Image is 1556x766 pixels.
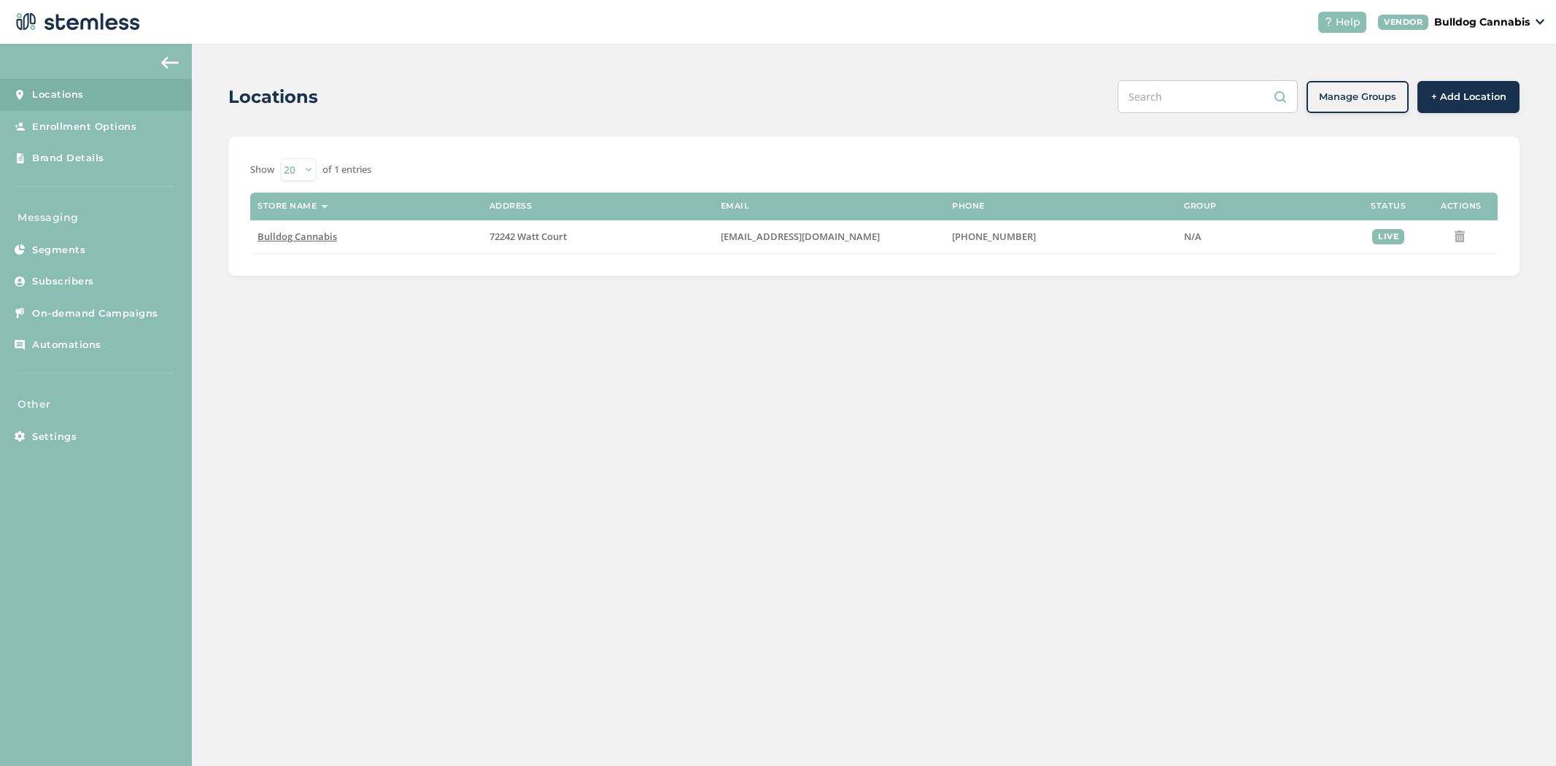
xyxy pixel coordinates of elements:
[952,201,985,211] label: Phone
[1118,80,1298,113] input: Search
[1371,201,1406,211] label: Status
[32,151,104,166] span: Brand Details
[1425,193,1498,220] th: Actions
[1184,201,1217,211] label: Group
[32,430,77,444] span: Settings
[489,231,706,243] label: 72242 Watt Court
[489,230,567,243] span: 72242 Watt Court
[321,205,328,209] img: icon-sort-1e1d7615.svg
[952,231,1169,243] label: (760) 481-3236
[258,231,474,243] label: Bulldog Cannabis
[250,163,274,177] label: Show
[1336,15,1360,30] span: Help
[1434,15,1530,30] p: Bulldog Cannabis
[1431,90,1506,104] span: + Add Location
[228,84,318,110] h2: Locations
[952,230,1036,243] span: [PHONE_NUMBER]
[12,7,140,36] img: logo-dark-0685b13c.svg
[1372,229,1404,244] div: live
[1307,81,1409,113] button: Manage Groups
[258,201,317,211] label: Store name
[258,230,337,243] span: Bulldog Cannabis
[721,230,880,243] span: [EMAIL_ADDRESS][DOMAIN_NAME]
[161,57,179,69] img: icon-arrow-back-accent-c549486e.svg
[1184,231,1344,243] label: N/A
[721,231,937,243] label: declan@bulldogcannabis.com
[1378,15,1428,30] div: VENDOR
[32,306,158,321] span: On-demand Campaigns
[322,163,371,177] label: of 1 entries
[32,88,84,102] span: Locations
[32,120,136,134] span: Enrollment Options
[721,201,750,211] label: Email
[32,243,85,258] span: Segments
[32,338,101,352] span: Automations
[1324,18,1333,26] img: icon-help-white-03924b79.svg
[32,274,94,289] span: Subscribers
[1417,81,1520,113] button: + Add Location
[1483,696,1556,766] iframe: Chat Widget
[1319,90,1396,104] span: Manage Groups
[489,201,533,211] label: Address
[1536,19,1544,25] img: icon_down-arrow-small-66adaf34.svg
